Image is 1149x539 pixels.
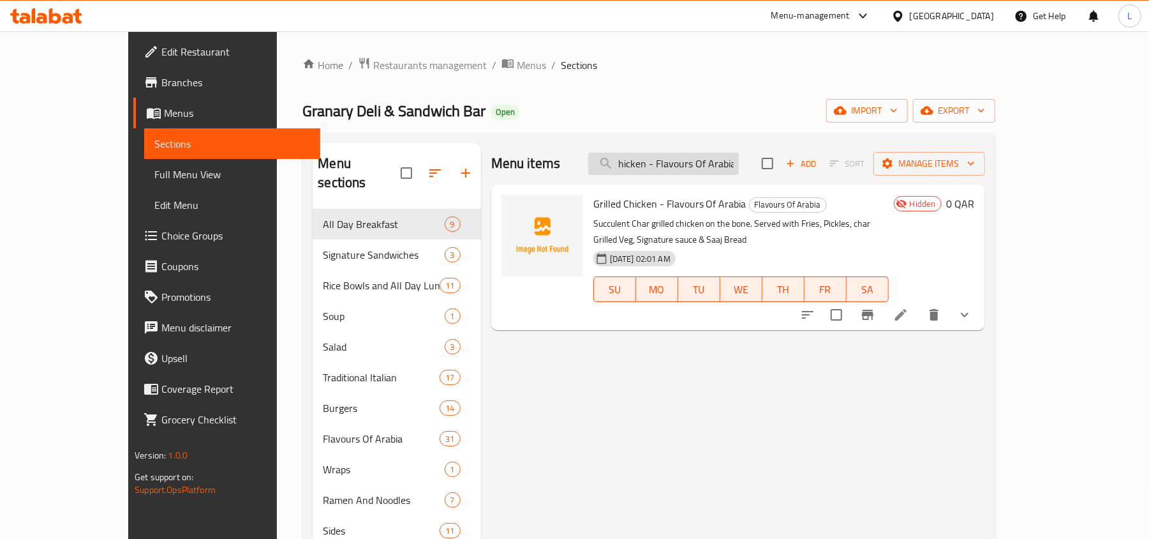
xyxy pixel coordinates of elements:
span: Open [491,107,520,118]
button: MO [636,277,678,302]
div: items [440,370,460,385]
div: Soup1 [313,301,480,331]
span: Full Menu View [154,167,310,182]
div: All Day Breakfast9 [313,209,480,239]
nav: breadcrumb [302,57,995,73]
span: ⁠Granary Deli & Sandwich Bar [302,96,486,125]
span: Wraps [323,462,444,477]
span: Sides [323,523,440,538]
div: items [440,431,460,446]
div: items [445,462,461,477]
a: Support.OpsPlatform [135,482,216,498]
span: Sort sections [420,158,450,188]
span: Restaurants management [373,57,487,73]
button: SU [593,277,636,302]
span: Select section [754,150,781,177]
span: Soup [323,308,444,324]
span: Upsell [161,351,310,366]
a: Sections [144,128,320,159]
span: Edit Menu [154,197,310,213]
div: items [440,278,460,293]
svg: Show Choices [957,307,972,323]
a: Edit menu item [893,307,908,323]
span: Edit Restaurant [161,44,310,59]
span: Branches [161,75,310,90]
span: Select section first [822,154,873,174]
span: 14 [440,402,459,414]
span: FR [810,280,841,299]
a: Edit Restaurant [133,36,320,67]
span: 3 [445,249,460,261]
p: Succulent Char grilled chicken on the bone. Served with Fries, Pickles, char Grilled Veg, Signatu... [593,216,889,248]
div: items [440,400,460,416]
span: L [1127,9,1132,23]
span: All Day Breakfast [323,216,444,232]
div: items [445,308,461,324]
span: Menu disclaimer [161,320,310,335]
div: items [445,339,461,354]
span: Coverage Report [161,381,310,397]
span: Select all sections [393,160,420,186]
span: Promotions [161,289,310,305]
span: Hidden [905,198,941,210]
span: Flavours Of Arabia [750,197,826,212]
div: Flavours Of Arabia [749,197,827,213]
div: Traditional Italian [323,370,440,385]
span: import [836,103,898,119]
div: Salad3 [313,331,480,362]
span: export [923,103,985,119]
div: Wraps1 [313,454,480,485]
span: Sections [154,136,310,151]
span: Version: [135,447,166,464]
div: items [445,216,461,232]
span: 31 [440,433,459,445]
span: Rice Bowls and All Day Lunch [323,278,440,293]
span: Sections [561,57,597,73]
div: [GEOGRAPHIC_DATA] [910,9,994,23]
span: Choice Groups [161,228,310,243]
a: Choice Groups [133,220,320,251]
div: Open [491,105,520,120]
a: Full Menu View [144,159,320,190]
button: Add section [450,158,481,188]
a: Menus [133,98,320,128]
button: export [913,99,995,123]
button: TU [678,277,720,302]
div: Signature Sandwiches3 [313,239,480,270]
a: Home [302,57,343,73]
div: Traditional Italian17 [313,362,480,393]
a: Promotions [133,282,320,312]
span: Salad [323,339,444,354]
span: [DATE] 02:01 AM [605,253,676,265]
li: / [492,57,496,73]
h2: Menu items [491,154,561,173]
li: / [551,57,556,73]
a: Restaurants management [358,57,487,73]
a: Branches [133,67,320,98]
div: Ramen And Noodles7 [313,485,480,515]
span: 17 [440,372,459,384]
button: Add [781,154,822,174]
span: Ramen And Noodles [323,492,444,508]
button: FR [804,277,847,302]
span: TU [683,280,715,299]
button: TH [762,277,804,302]
div: items [445,492,461,508]
h2: Menu sections [318,154,400,192]
span: SU [599,280,631,299]
button: show more [949,300,980,330]
span: Signature Sandwiches [323,247,444,262]
div: Flavours Of Arabia31 [313,423,480,454]
a: Grocery Checklist [133,404,320,435]
span: 3 [445,341,460,353]
div: Flavours Of Arabia [323,431,440,446]
div: Burgers [323,400,440,416]
a: Coupons [133,251,320,282]
span: Add item [781,154,822,174]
